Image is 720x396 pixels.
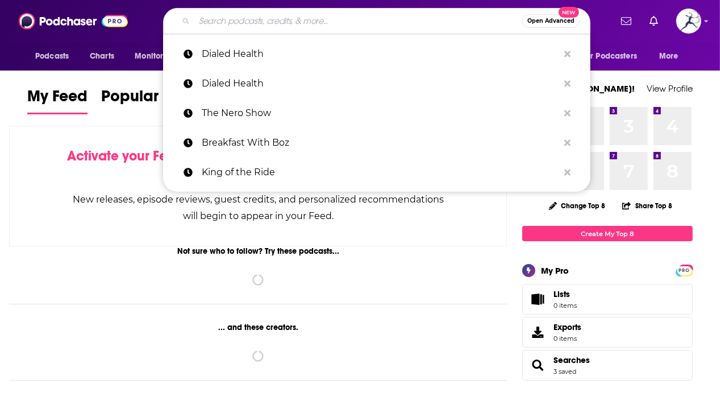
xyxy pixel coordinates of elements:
[541,265,569,276] div: My Pro
[553,289,577,299] span: Lists
[202,98,559,128] p: The Nero Show
[651,46,693,67] button: open menu
[676,9,701,34] span: Logged in as BloomsburySpecialInterest
[202,69,559,98] p: Dialed Health
[135,48,175,64] span: Monitoring
[9,246,507,256] div: Not sure who to follow? Try these podcasts...
[35,48,69,64] span: Podcasts
[522,226,693,241] a: Create My Top 8
[553,368,576,376] a: 3 saved
[202,128,559,158] p: Breakfast With Boz
[622,195,673,217] button: Share Top 8
[526,324,549,340] span: Exports
[645,11,663,31] a: Show notifications dropdown
[27,46,84,67] button: open menu
[617,11,636,31] a: Show notifications dropdown
[526,357,549,373] a: Searches
[163,39,590,69] a: Dialed Health
[66,191,450,224] div: New releases, episode reviews, guest credits, and personalized recommendations will begin to appe...
[163,69,590,98] a: Dialed Health
[676,9,701,34] button: Show profile menu
[522,350,693,381] span: Searches
[527,18,575,24] span: Open Advanced
[101,86,198,113] span: Popular Feed
[575,46,654,67] button: open menu
[27,86,88,113] span: My Feed
[90,48,114,64] span: Charts
[163,98,590,128] a: The Nero Show
[553,355,590,365] a: Searches
[522,284,693,315] a: Lists
[27,86,88,114] a: My Feed
[659,48,679,64] span: More
[66,148,450,181] div: by following Podcasts, Creators, Lists, and other Users!
[522,14,580,28] button: Open AdvancedNew
[163,128,590,158] a: Breakfast With Boz
[67,147,184,164] span: Activate your Feed
[559,7,579,18] span: New
[542,199,613,213] button: Change Top 8
[194,12,522,30] input: Search podcasts, credits, & more...
[647,83,693,94] a: View Profile
[163,8,590,34] div: Search podcasts, credits, & more...
[553,302,577,310] span: 0 items
[522,317,693,348] a: Exports
[82,46,121,67] a: Charts
[127,46,190,67] button: open menu
[526,291,549,307] span: Lists
[676,9,701,34] img: User Profile
[677,266,691,274] a: PRO
[553,322,581,332] span: Exports
[553,289,570,299] span: Lists
[202,158,559,187] p: King of the Ride
[101,86,198,114] a: Popular Feed
[202,39,559,69] p: Dialed Health
[9,323,507,332] div: ... and these creators.
[582,48,637,64] span: For Podcasters
[163,158,590,187] a: King of the Ride
[553,335,581,343] span: 0 items
[19,10,128,32] img: Podchaser - Follow, Share and Rate Podcasts
[677,266,691,275] span: PRO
